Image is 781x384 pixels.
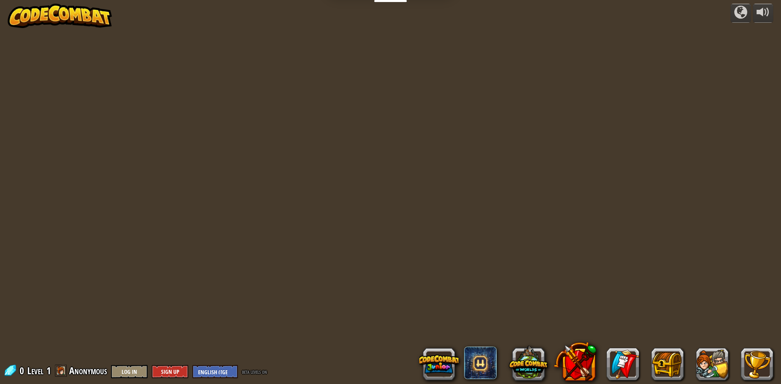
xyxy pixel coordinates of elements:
button: Adjust volume [753,4,773,23]
span: Level [27,364,44,377]
span: Anonymous [69,364,107,377]
img: CodeCombat - Learn how to code by playing a game [8,4,112,28]
span: 1 [46,364,51,377]
span: beta levels on [242,368,267,375]
button: Campaigns [731,4,751,23]
span: 0 [20,364,26,377]
button: Sign Up [152,365,188,378]
button: Log In [111,365,148,378]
